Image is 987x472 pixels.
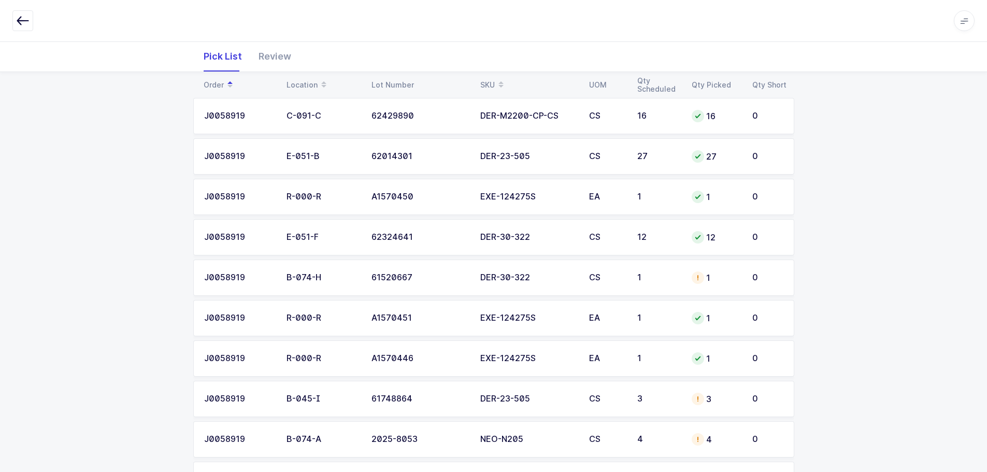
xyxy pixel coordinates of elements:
[371,394,468,404] div: 61748864
[480,394,577,404] div: DER-23-505
[589,394,625,404] div: CS
[692,191,740,203] div: 1
[692,352,740,365] div: 1
[287,354,359,363] div: R-000-R
[589,354,625,363] div: EA
[752,233,783,242] div: 0
[204,354,274,363] div: J0058919
[637,435,679,444] div: 4
[371,192,468,202] div: A1570450
[589,152,625,161] div: CS
[692,433,740,446] div: 4
[204,152,274,161] div: J0058919
[637,354,679,363] div: 1
[752,111,783,121] div: 0
[752,273,783,282] div: 0
[371,233,468,242] div: 62324641
[480,273,577,282] div: DER-30-322
[637,233,679,242] div: 12
[589,233,625,242] div: CS
[752,192,783,202] div: 0
[480,152,577,161] div: DER-23-505
[589,273,625,282] div: CS
[637,313,679,323] div: 1
[752,354,783,363] div: 0
[752,394,783,404] div: 0
[692,271,740,284] div: 1
[480,111,577,121] div: DER-M2200-CP-CS
[637,192,679,202] div: 1
[589,192,625,202] div: EA
[371,435,468,444] div: 2025-8053
[287,76,359,94] div: Location
[287,313,359,323] div: R-000-R
[371,111,468,121] div: 62429890
[204,192,274,202] div: J0058919
[480,192,577,202] div: EXE-124275S
[752,313,783,323] div: 0
[752,152,783,161] div: 0
[287,394,359,404] div: B-045-I
[287,233,359,242] div: E-051-F
[204,233,274,242] div: J0058919
[589,81,625,89] div: UOM
[287,435,359,444] div: B-074-A
[287,273,359,282] div: B-074-H
[692,393,740,405] div: 3
[637,152,679,161] div: 27
[692,81,740,89] div: Qty Picked
[287,111,359,121] div: C-091-C
[637,111,679,121] div: 16
[287,152,359,161] div: E-051-B
[371,273,468,282] div: 61520667
[204,273,274,282] div: J0058919
[480,354,577,363] div: EXE-124275S
[752,435,783,444] div: 0
[480,233,577,242] div: DER-30-322
[287,192,359,202] div: R-000-R
[480,76,577,94] div: SKU
[371,354,468,363] div: A1570446
[250,41,299,71] div: Review
[204,76,274,94] div: Order
[637,394,679,404] div: 3
[204,111,274,121] div: J0058919
[371,152,468,161] div: 62014301
[480,313,577,323] div: EXE-124275S
[637,77,679,93] div: Qty Scheduled
[637,273,679,282] div: 1
[692,110,740,122] div: 16
[589,313,625,323] div: EA
[692,150,740,163] div: 27
[204,313,274,323] div: J0058919
[195,41,250,71] div: Pick List
[204,435,274,444] div: J0058919
[692,312,740,324] div: 1
[480,435,577,444] div: NEO-N205
[371,313,468,323] div: A1570451
[204,394,274,404] div: J0058919
[589,435,625,444] div: CS
[371,81,468,89] div: Lot Number
[589,111,625,121] div: CS
[692,231,740,244] div: 12
[752,81,788,89] div: Qty Short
